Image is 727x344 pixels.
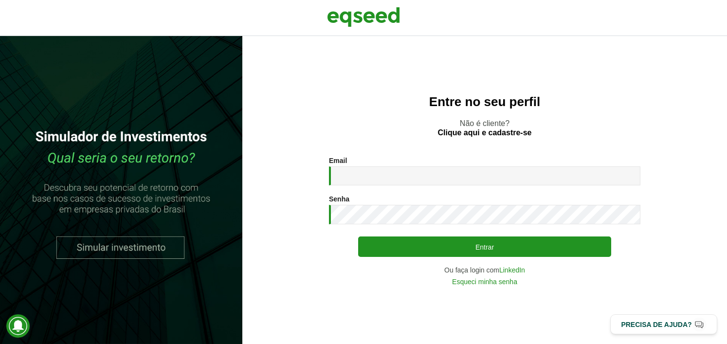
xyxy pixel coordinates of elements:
[329,267,640,273] div: Ou faça login com
[262,95,708,109] h2: Entre no seu perfil
[452,278,517,285] a: Esqueci minha senha
[329,196,349,202] label: Senha
[499,267,525,273] a: LinkedIn
[438,129,532,137] a: Clique aqui e cadastre-se
[358,236,611,257] button: Entrar
[262,119,708,137] p: Não é cliente?
[329,157,347,164] label: Email
[327,5,400,29] img: EqSeed Logo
